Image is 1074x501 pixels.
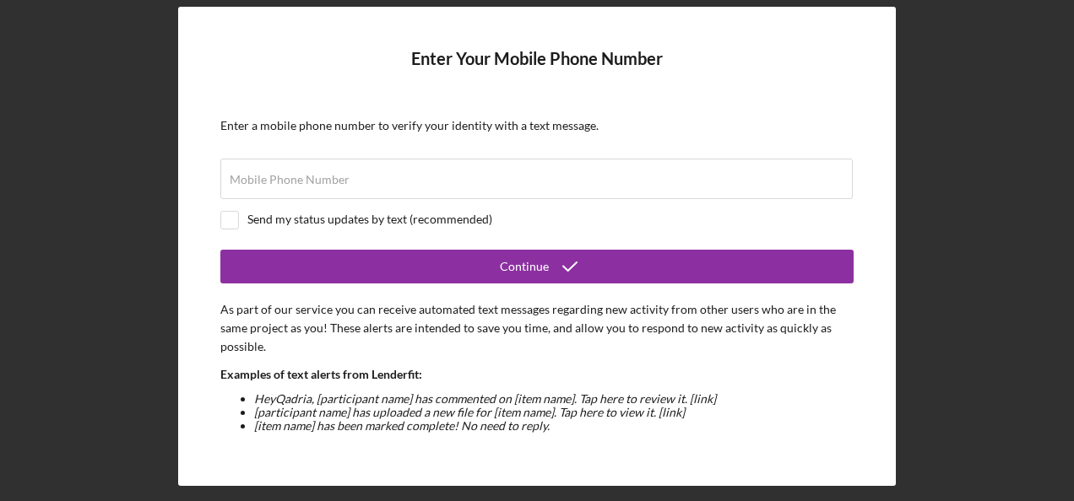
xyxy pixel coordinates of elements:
div: Continue [500,250,549,283]
p: As part of our service you can receive automated text messages regarding new activity from other ... [220,300,854,357]
li: [participant name] has uploaded a new file for [item name]. Tap here to view it. [link] [254,406,854,419]
button: Continue [220,250,854,283]
p: Message frequency varies. Message and data rates may apply. If you have any questions about your ... [220,441,854,479]
div: Enter a mobile phone number to verify your identity with a text message. [220,119,854,132]
p: Examples of text alerts from Lenderfit: [220,365,854,384]
div: Send my status updates by text (recommended) [247,213,492,226]
li: [item name] has been marked complete! No need to reply. [254,419,854,433]
label: Mobile Phone Number [230,173,350,186]
li: Hey Qadria , [participant name] has commented on [item name]. Tap here to review it. [link] [254,392,854,406]
h4: Enter Your Mobile Phone Number [220,49,854,94]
